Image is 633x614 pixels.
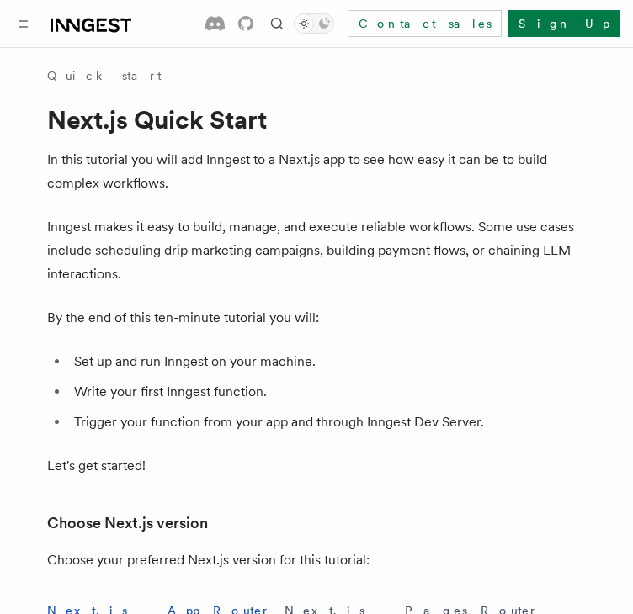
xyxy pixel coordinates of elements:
a: Choose Next.js version [47,511,208,535]
a: Quick start [47,67,162,84]
li: Set up and run Inngest on your machine. [69,350,586,373]
a: Contact sales [348,10,502,37]
p: Inngest makes it easy to build, manage, and execute reliable workflows. Some use cases include sc... [47,215,586,286]
button: Toggle navigation [13,13,34,34]
p: Let's get started! [47,454,586,478]
p: By the end of this ten-minute tutorial you will: [47,306,586,330]
p: Choose your preferred Next.js version for this tutorial: [47,548,586,572]
h1: Next.js Quick Start [47,104,586,135]
button: Toggle dark mode [294,13,334,34]
li: Write your first Inngest function. [69,380,586,404]
a: Sign Up [508,10,620,37]
li: Trigger your function from your app and through Inngest Dev Server. [69,410,586,434]
p: In this tutorial you will add Inngest to a Next.js app to see how easy it can be to build complex... [47,148,586,195]
button: Find something... [267,13,287,34]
